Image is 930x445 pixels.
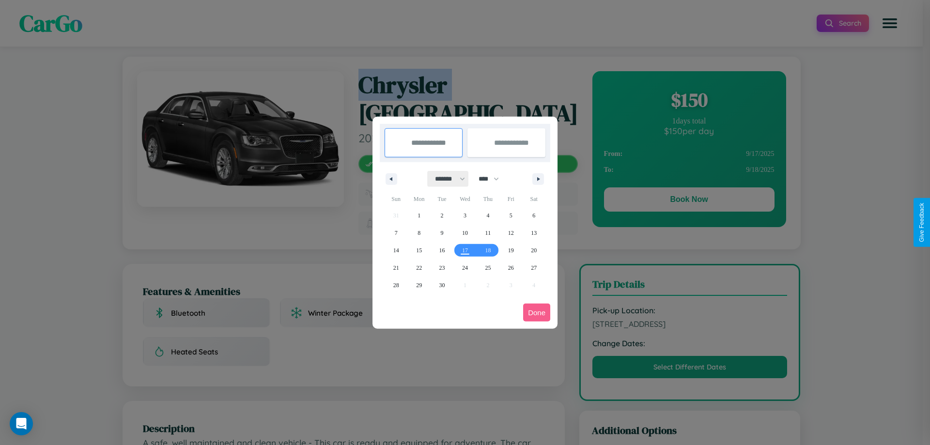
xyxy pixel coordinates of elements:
span: 1 [418,207,420,224]
span: 3 [464,207,466,224]
span: 12 [508,224,514,242]
span: 8 [418,224,420,242]
button: 1 [407,207,430,224]
span: 11 [485,224,491,242]
button: 22 [407,259,430,276]
span: 21 [393,259,399,276]
span: 14 [393,242,399,259]
span: 10 [462,224,468,242]
span: 5 [510,207,512,224]
span: 24 [462,259,468,276]
span: Mon [407,191,430,207]
span: 23 [439,259,445,276]
span: Wed [453,191,476,207]
span: 7 [395,224,398,242]
button: 13 [523,224,545,242]
span: 27 [531,259,537,276]
button: 28 [385,276,407,294]
span: 18 [485,242,491,259]
span: 29 [416,276,422,294]
button: 4 [477,207,499,224]
button: 11 [477,224,499,242]
span: Thu [477,191,499,207]
span: Fri [499,191,522,207]
button: 16 [431,242,453,259]
button: 20 [523,242,545,259]
button: 18 [477,242,499,259]
button: 21 [385,259,407,276]
span: 6 [532,207,535,224]
button: 23 [431,259,453,276]
button: 8 [407,224,430,242]
span: 19 [508,242,514,259]
button: 14 [385,242,407,259]
span: 26 [508,259,514,276]
button: 6 [523,207,545,224]
button: 9 [431,224,453,242]
button: 5 [499,207,522,224]
span: 15 [416,242,422,259]
span: 16 [439,242,445,259]
span: 9 [441,224,444,242]
span: 13 [531,224,537,242]
span: 4 [486,207,489,224]
span: 20 [531,242,537,259]
span: Tue [431,191,453,207]
div: Give Feedback [918,203,925,242]
button: 10 [453,224,476,242]
button: 17 [453,242,476,259]
button: 27 [523,259,545,276]
button: 29 [407,276,430,294]
button: 24 [453,259,476,276]
button: 12 [499,224,522,242]
button: Done [523,304,550,322]
span: 30 [439,276,445,294]
button: 7 [385,224,407,242]
span: 28 [393,276,399,294]
button: 26 [499,259,522,276]
span: Sun [385,191,407,207]
span: 25 [485,259,491,276]
button: 15 [407,242,430,259]
button: 19 [499,242,522,259]
span: 2 [441,207,444,224]
div: Open Intercom Messenger [10,412,33,435]
span: 17 [462,242,468,259]
button: 25 [477,259,499,276]
span: Sat [523,191,545,207]
button: 2 [431,207,453,224]
button: 30 [431,276,453,294]
button: 3 [453,207,476,224]
span: 22 [416,259,422,276]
